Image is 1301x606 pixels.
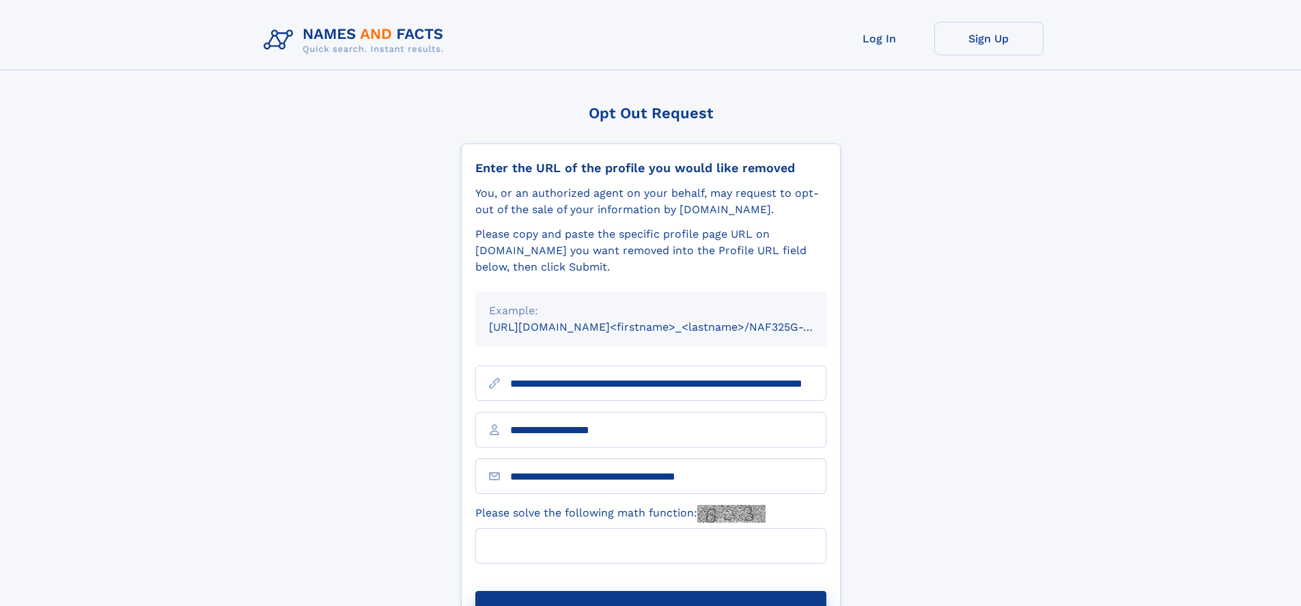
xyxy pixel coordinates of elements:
a: Sign Up [934,22,1044,55]
div: Example: [489,303,813,319]
div: Enter the URL of the profile you would like removed [475,161,826,176]
small: [URL][DOMAIN_NAME]<firstname>_<lastname>/NAF325G-xxxxxxxx [489,320,852,333]
div: Please copy and paste the specific profile page URL on [DOMAIN_NAME] you want removed into the Pr... [475,226,826,275]
img: Logo Names and Facts [258,22,455,59]
a: Log In [825,22,934,55]
div: Opt Out Request [461,105,841,122]
div: You, or an authorized agent on your behalf, may request to opt-out of the sale of your informatio... [475,185,826,218]
label: Please solve the following math function: [475,505,766,523]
